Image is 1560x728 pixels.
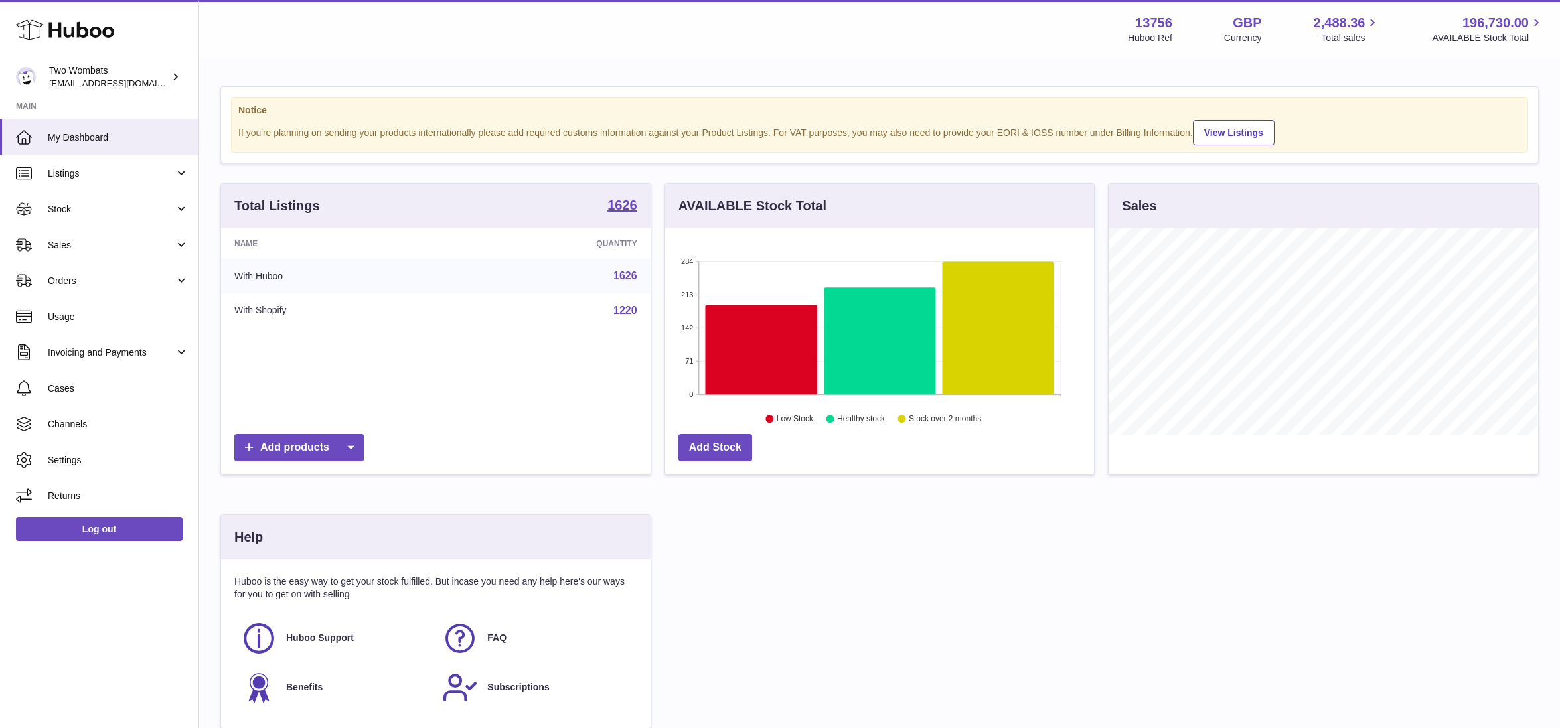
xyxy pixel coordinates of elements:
[48,454,189,467] span: Settings
[221,259,453,293] td: With Huboo
[234,575,637,601] p: Huboo is the easy way to get your stock fulfilled. But incase you need any help here's our ways f...
[1128,32,1172,44] div: Huboo Ref
[1314,14,1381,44] a: 2,488.36 Total sales
[49,78,195,88] span: [EMAIL_ADDRESS][DOMAIN_NAME]
[909,415,981,424] text: Stock over 2 months
[1224,32,1262,44] div: Currency
[234,434,364,461] a: Add products
[1122,197,1156,215] h3: Sales
[607,198,637,212] strong: 1626
[487,681,549,693] span: Subscriptions
[234,528,263,546] h3: Help
[241,620,429,656] a: Huboo Support
[48,382,189,395] span: Cases
[48,418,189,431] span: Channels
[1432,32,1544,44] span: AVAILABLE Stock Total
[238,118,1521,145] div: If you're planning on sending your products internationally please add required customs informati...
[689,390,693,398] text: 0
[678,434,752,461] a: Add Stock
[286,632,354,644] span: Huboo Support
[613,305,637,316] a: 1220
[1314,14,1365,32] span: 2,488.36
[777,415,814,424] text: Low Stock
[48,203,175,216] span: Stock
[221,228,453,259] th: Name
[234,197,320,215] h3: Total Listings
[48,275,175,287] span: Orders
[286,681,323,693] span: Benefits
[48,167,175,180] span: Listings
[1135,14,1172,32] strong: 13756
[48,346,175,359] span: Invoicing and Payments
[48,131,189,144] span: My Dashboard
[678,197,826,215] h3: AVAILABLE Stock Total
[681,324,693,332] text: 142
[241,670,429,705] a: Benefits
[442,670,630,705] a: Subscriptions
[681,257,693,265] text: 284
[48,311,189,323] span: Usage
[16,517,183,541] a: Log out
[487,632,507,644] span: FAQ
[16,67,36,87] img: cormac@twowombats.com
[681,291,693,299] text: 213
[49,64,169,90] div: Two Wombats
[607,198,637,214] a: 1626
[442,620,630,656] a: FAQ
[613,270,637,281] a: 1626
[221,293,453,328] td: With Shopify
[685,357,693,365] text: 71
[48,490,189,502] span: Returns
[1193,120,1275,145] a: View Listings
[453,228,651,259] th: Quantity
[837,415,886,424] text: Healthy stock
[1321,32,1380,44] span: Total sales
[238,104,1521,117] strong: Notice
[1233,14,1261,32] strong: GBP
[1462,14,1529,32] span: 196,730.00
[1432,14,1544,44] a: 196,730.00 AVAILABLE Stock Total
[48,239,175,252] span: Sales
